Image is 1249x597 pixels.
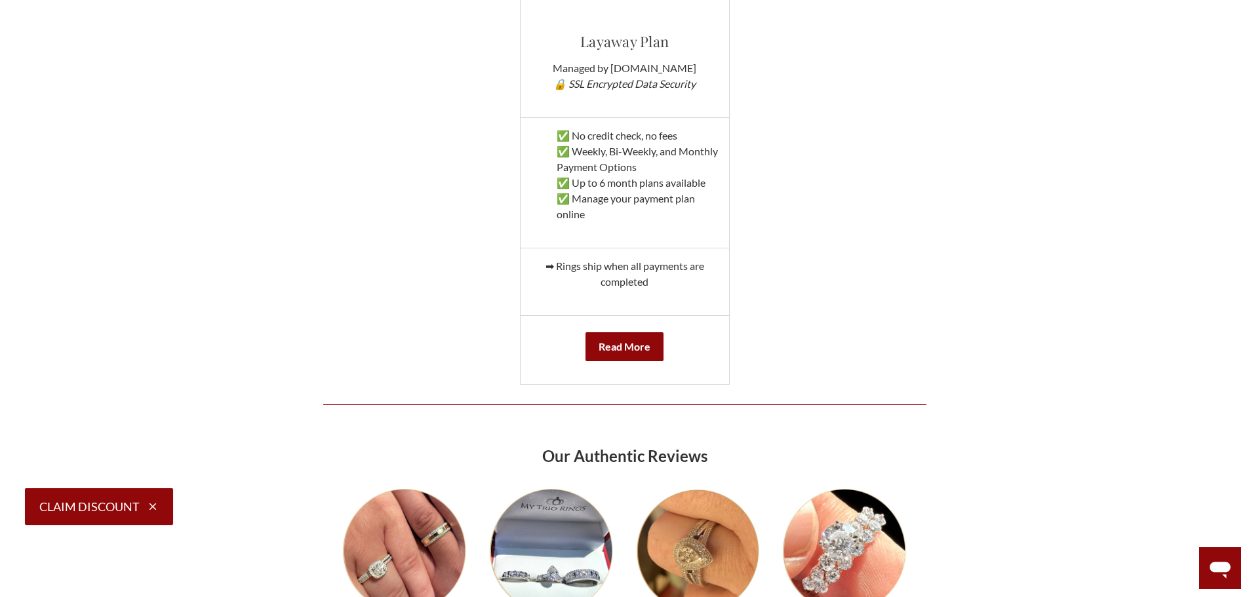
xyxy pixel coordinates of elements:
[384,444,866,468] h2: Our Authentic Reviews
[530,258,719,290] p: ➡ Rings ship when all payments are completed
[599,340,650,353] b: Read More
[530,31,719,52] h3: Layaway Plan
[585,332,664,361] a: Read More
[25,488,173,525] button: Claim Discount
[530,128,719,222] p: ✅ No credit check, no fees ✅ Weekly, Bi-Weekly, and Monthly Payment Options ✅ Up to 6 month plans...
[530,60,719,92] p: Managed by [DOMAIN_NAME]
[553,77,696,90] em: 🔒 SSL Encrypted Data Security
